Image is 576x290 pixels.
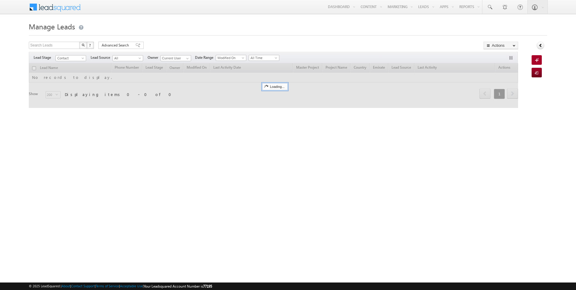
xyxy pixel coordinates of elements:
[56,55,84,61] span: Contact
[195,55,216,60] span: Date Range
[96,284,119,288] a: Terms of Service
[71,284,95,288] a: Contact Support
[102,43,131,48] span: Advanced Search
[87,42,94,49] button: ?
[148,55,160,60] span: Owner
[249,55,279,61] a: All Time
[249,55,277,61] span: All Time
[89,43,92,48] span: ?
[216,55,246,61] a: Modified On
[183,55,190,61] a: Show All Items
[262,83,288,90] div: Loading...
[216,55,244,61] span: Modified On
[61,284,70,288] a: About
[55,55,86,61] a: Contact
[120,284,143,288] a: Acceptable Use
[112,55,143,61] a: All
[144,284,212,289] span: Your Leadsquared Account Number is
[91,55,112,60] span: Lead Source
[29,283,212,289] span: © 2025 LeadSquared | | | | |
[34,55,55,60] span: Lead Stage
[484,42,518,49] button: Actions
[29,22,75,31] span: Manage Leads
[203,284,212,289] span: 77195
[160,55,191,61] input: Type to Search
[82,43,85,46] img: Search
[113,55,141,61] span: All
